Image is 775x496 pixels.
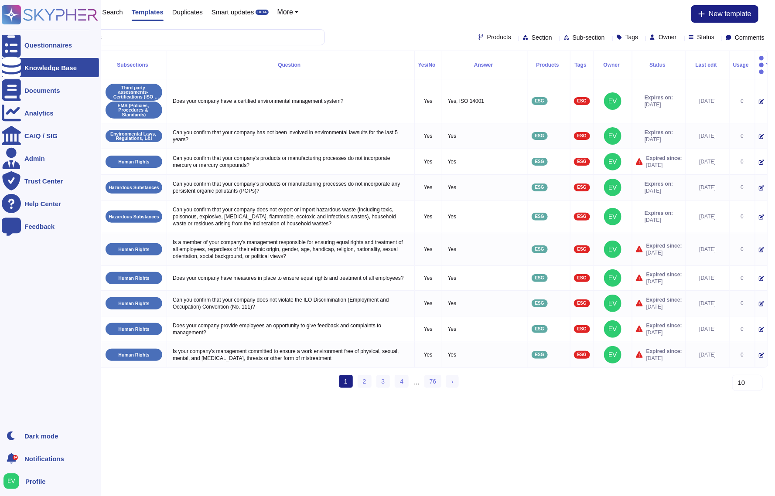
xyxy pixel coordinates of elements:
[690,184,726,191] div: [DATE]
[690,98,726,105] div: [DATE]
[645,217,673,224] span: [DATE]
[604,208,621,225] img: user
[418,213,438,220] p: Yes
[102,9,123,15] span: Search
[604,127,621,145] img: user
[418,275,438,282] p: Yes
[646,155,682,162] span: Expired since:
[446,244,524,255] p: Yes
[690,300,726,307] div: [DATE]
[577,301,587,306] span: ESG
[645,210,673,217] span: Expires on:
[446,349,524,360] p: Yes
[535,276,544,280] span: ESG
[172,9,203,15] span: Duplicates
[645,136,673,143] span: [DATE]
[733,326,751,333] div: 0
[646,296,682,303] span: Expired since:
[532,34,552,41] span: Section
[418,246,438,253] p: Yes
[733,246,751,253] div: 0
[109,85,159,99] p: Third party assessments- Certifications (ISO 14001-Ecovadis- CPD)
[645,187,673,194] span: [DATE]
[418,62,438,68] div: Yes/No
[535,134,544,138] span: ESG
[24,178,63,184] div: Trust Center
[118,247,149,252] p: Human Rights
[24,65,77,71] div: Knowledge Base
[535,99,544,103] span: ESG
[604,269,621,287] img: user
[733,158,751,165] div: 0
[446,156,524,167] p: Yes
[645,129,673,136] span: Expires on:
[646,329,682,336] span: [DATE]
[577,353,587,357] span: ESG
[171,95,411,107] p: Does your company have a certified environmental management system?
[339,375,353,388] span: 1
[573,34,605,41] span: Sub-section
[690,351,726,358] div: [DATE]
[2,171,99,190] a: Trust Center
[604,92,621,110] img: user
[690,326,726,333] div: [DATE]
[446,323,524,335] p: Yes
[414,375,420,389] div: ...
[446,298,524,309] p: Yes
[646,303,682,310] span: [DATE]
[645,180,673,187] span: Expires on:
[132,9,164,15] span: Templates
[171,320,411,338] p: Does your company provide employees an opportunity to give feedback and complaints to management?
[733,300,751,307] div: 0
[118,301,149,306] p: Human Rights
[2,194,99,213] a: Help Center
[24,110,54,116] div: Analytics
[604,346,621,364] img: user
[277,9,299,16] button: More
[646,278,682,285] span: [DATE]
[646,322,682,329] span: Expired since:
[691,5,758,23] button: New template
[24,155,45,162] div: Admin
[535,214,544,219] span: ESG
[171,272,411,284] p: Does your company have measures in place to ensure equal rights and treatment of all employees?
[171,62,411,68] div: Question
[212,9,254,15] span: Smart updates
[24,455,64,462] span: Notifications
[34,30,324,45] input: Search by keywords
[577,327,587,331] span: ESG
[105,62,163,68] div: Subsections
[24,87,60,94] div: Documents
[645,101,673,108] span: [DATE]
[446,182,524,193] p: Yes
[636,62,682,68] div: Status
[277,9,293,16] span: More
[24,42,72,48] div: Questionnaires
[2,472,25,491] button: user
[171,127,411,145] p: Can you confirm that your company has not been involved in environmental lawsuits for the last 5 ...
[487,34,511,40] span: Products
[25,478,46,485] span: Profile
[109,214,159,219] p: Hazardous Substances
[535,301,544,306] span: ESG
[109,185,159,190] p: Hazardous Substances
[577,247,587,251] span: ESG
[597,62,628,68] div: Owner
[690,213,726,220] div: [DATE]
[118,276,149,281] p: Human Rights
[646,249,682,256] span: [DATE]
[577,99,587,103] span: ESG
[24,200,61,207] div: Help Center
[646,242,682,249] span: Expired since:
[395,375,409,388] a: 4
[2,103,99,122] a: Analytics
[24,132,58,139] div: CAIQ / SIG
[690,275,726,282] div: [DATE]
[659,34,676,40] span: Owner
[735,34,765,41] span: Comments
[24,433,58,439] div: Dark mode
[535,185,544,190] span: ESG
[418,158,438,165] p: Yes
[418,132,438,139] p: Yes
[451,378,454,385] span: ›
